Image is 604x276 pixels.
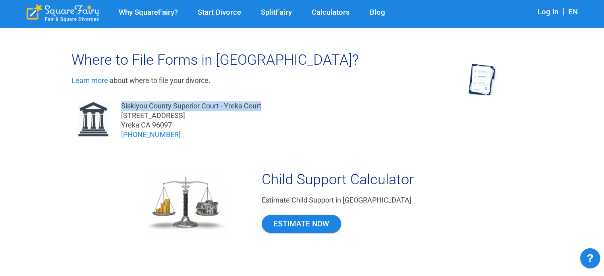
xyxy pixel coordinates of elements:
div: [STREET_ADDRESS] Yreka CA 96097 [121,111,261,130]
a: [PHONE_NUMBER] [121,130,181,139]
span: | [558,6,568,16]
img: Courthouse Icon [77,101,109,137]
div: Estimate Child Support in [GEOGRAPHIC_DATA] [262,195,594,205]
h2: Where to File Forms in [GEOGRAPHIC_DATA]? [71,52,426,68]
div: SquareFairy Logo [27,4,99,22]
h2: Child Support Calculator [262,172,594,187]
a: Why SquareFairy? [109,8,188,17]
div: about where to file your divorce. [71,76,426,85]
a: Start Divorce [188,8,251,17]
div: Child Support Calculator in Siskiyou County [17,153,594,253]
a: Learn more [71,76,108,85]
a: Estimate Now [262,215,341,233]
div: Where to File Forms in Siskiyou County [65,34,546,145]
a: Log In [538,8,558,16]
div: EN [568,7,578,18]
a: Calculators [302,8,360,17]
a: SplitFairy [251,8,302,17]
a: Blog [360,8,395,17]
iframe: JSD widget [576,244,604,276]
div: Siskiyou County Superior Court - Yreka Court [121,101,261,111]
